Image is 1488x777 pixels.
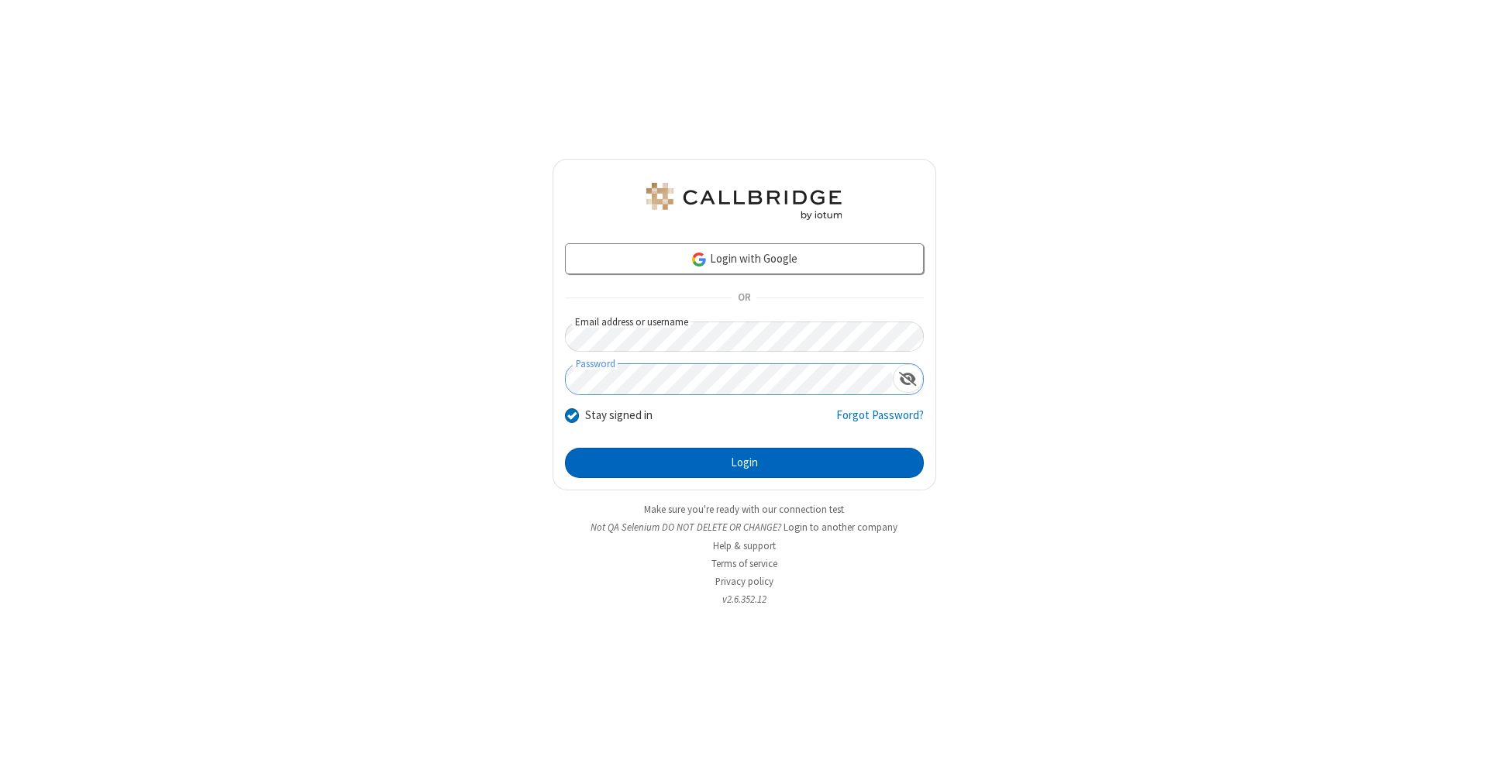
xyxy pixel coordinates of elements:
[644,503,844,516] a: Make sure you're ready with our connection test
[643,183,845,220] img: QA Selenium DO NOT DELETE OR CHANGE
[711,557,777,570] a: Terms of service
[553,592,936,607] li: v2.6.352.12
[691,251,708,268] img: google-icon.png
[732,287,756,309] span: OR
[565,448,924,479] button: Login
[836,407,924,436] a: Forgot Password?
[553,520,936,535] li: Not QA Selenium DO NOT DELETE OR CHANGE?
[585,407,653,425] label: Stay signed in
[713,539,776,552] a: Help & support
[893,364,923,393] div: Show password
[566,364,893,394] input: Password
[1449,737,1476,766] iframe: Chat
[565,321,924,352] input: Email address or username
[784,520,897,535] button: Login to another company
[565,243,924,274] a: Login with Google
[715,575,773,588] a: Privacy policy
